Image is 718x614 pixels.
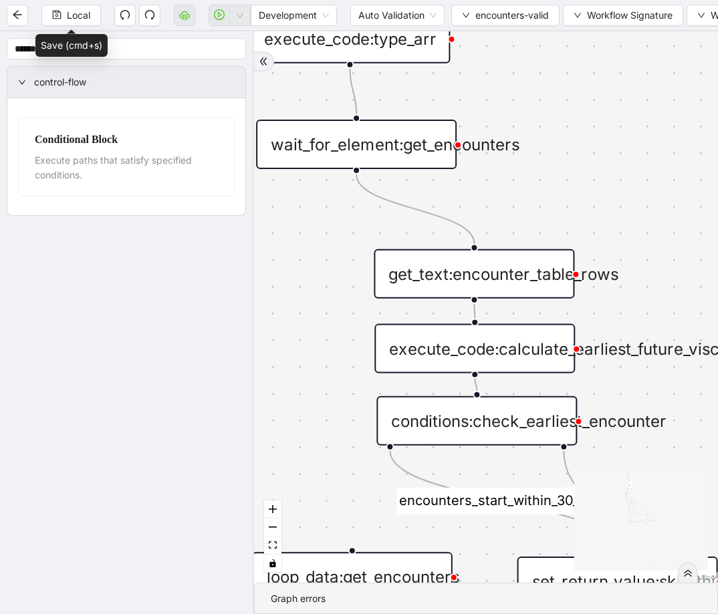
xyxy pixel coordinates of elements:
div: loop_data:get_encounters [252,552,453,601]
span: undo [120,9,130,20]
button: cloud-server [174,5,195,26]
div: wait_for_element:get_encounters [256,120,457,169]
span: Local [67,8,90,23]
div: get_text:encounter_table_rows [374,249,574,299]
span: down [462,11,470,19]
div: execute_code:type_arr [249,14,450,63]
button: zoom out [264,518,281,536]
button: down [229,5,251,26]
button: downencounters-valid [451,5,560,26]
span: Auto Validation [358,5,437,25]
span: down [574,11,582,19]
button: undo [114,5,136,26]
span: down [697,11,705,19]
div: Save (cmd+s) [35,34,108,57]
div: Conditional Block [35,131,218,148]
div: execute_code:calculate_earliest_future_visco_encounter [374,324,575,373]
span: double-right [683,569,693,578]
span: save [52,10,62,19]
button: redo [139,5,160,26]
a: React Flow attribution [681,573,716,581]
span: double-right [259,57,268,66]
div: conditions:check_earliest_encounter [376,396,577,446]
div: Graph errors [271,591,701,606]
g: Edge from conditions:check_earliest_encounter to set_return_value:skip_this_patient [390,451,617,551]
button: zoom in [264,500,281,518]
span: Development [259,5,329,25]
span: cloud-server [179,9,190,20]
div: set_return_value:skip_this_patient [517,557,718,606]
span: Workflow Signature [587,8,673,23]
button: fit view [264,536,281,555]
button: downWorkflow Signature [563,5,683,26]
button: toggle interactivity [264,555,281,573]
button: saveLocal [41,5,101,26]
span: encounters-valid [475,8,549,23]
span: down [236,11,244,19]
g: Edge from execute_code:calculate_earliest_future_visco_encounter to conditions:check_earliest_enc... [475,379,477,391]
span: redo [144,9,155,20]
g: Edge from wait_for_element:get_encounters to get_text:encounter_table_rows [356,174,474,244]
span: right [18,78,26,86]
span: control-flow [34,75,235,90]
button: play-circle [209,5,230,26]
g: Edge from execute_code:type_arr to wait_for_element:get_encounters [350,69,356,114]
div: Execute paths that satisfy specified conditions. [35,153,218,182]
span: play-circle [214,9,225,20]
span: arrow-left [12,9,23,20]
div: control-flow [7,67,245,98]
button: arrow-left [7,5,28,26]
